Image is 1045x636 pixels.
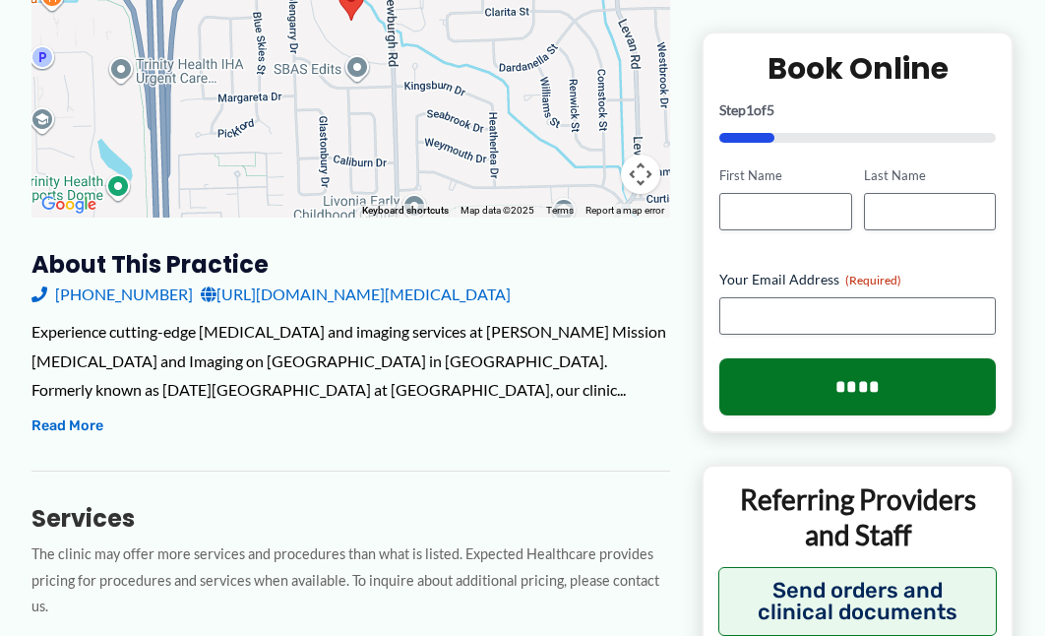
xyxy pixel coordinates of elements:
p: Referring Providers and Staff [718,481,997,553]
span: (Required) [845,273,901,287]
h3: Services [31,503,670,534]
button: Map camera controls [621,155,660,194]
a: [URL][DOMAIN_NAME][MEDICAL_DATA] [201,280,511,309]
button: Send orders and clinical documents [718,567,997,636]
label: First Name [719,166,851,185]
img: Google [36,192,101,218]
a: Report a map error [585,205,664,216]
a: Open this area in Google Maps (opens a new window) [36,192,101,218]
label: Your Email Address [719,270,996,289]
button: Read More [31,414,103,438]
h2: Book Online [719,49,996,88]
span: 1 [746,101,754,118]
a: [PHONE_NUMBER] [31,280,193,309]
span: Map data ©2025 [461,205,534,216]
div: Experience cutting-edge [MEDICAL_DATA] and imaging services at [PERSON_NAME] Mission [MEDICAL_DAT... [31,317,670,405]
p: Step of [719,103,996,117]
label: Last Name [864,166,996,185]
p: The clinic may offer more services and procedures than what is listed. Expected Healthcare provid... [31,541,670,620]
a: Terms (opens in new tab) [546,205,574,216]
h3: About this practice [31,249,670,280]
span: 5 [767,101,774,118]
button: Keyboard shortcuts [362,204,449,218]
